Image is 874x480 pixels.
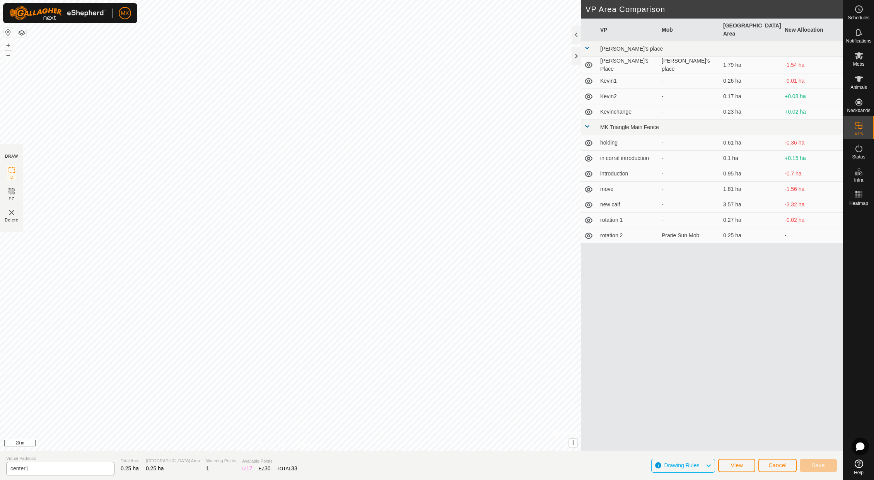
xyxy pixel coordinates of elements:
[597,104,659,120] td: Kevinchange
[3,51,13,60] button: –
[720,197,782,213] td: 3.57 ha
[242,465,252,473] div: IZ
[720,228,782,243] td: 0.25 ha
[731,462,743,468] span: View
[662,185,717,193] div: -
[597,135,659,151] td: holding
[3,41,13,50] button: +
[121,465,139,471] span: 0.25 ha
[121,9,129,17] span: MK
[662,170,717,178] div: -
[852,155,865,159] span: Status
[146,465,164,471] span: 0.25 ha
[846,39,871,43] span: Notifications
[720,73,782,89] td: 0.26 ha
[782,213,843,228] td: -0.02 ha
[720,151,782,166] td: 0.1 ha
[782,166,843,182] td: -0.7 ha
[242,458,297,465] span: Available Points
[782,182,843,197] td: -1.56 ha
[246,465,253,471] span: 17
[597,19,659,41] th: VP
[664,462,699,468] span: Drawing Rules
[720,135,782,151] td: 0.61 ha
[569,439,577,447] button: i
[782,57,843,73] td: -1.54 ha
[9,196,15,202] span: EZ
[572,439,574,446] span: i
[265,465,271,471] span: 30
[10,175,14,180] span: IZ
[291,465,297,471] span: 33
[597,197,659,213] td: new calf
[597,228,659,243] td: rotation 2
[586,5,843,14] h2: VP Area Comparison
[17,28,26,37] button: Map Layers
[662,77,717,85] div: -
[6,455,114,462] span: Virtual Paddock
[720,57,782,73] td: 1.79 ha
[662,231,717,240] div: Prarie Sun Mob
[853,62,864,66] span: Mobs
[720,166,782,182] td: 0.95 ha
[659,19,720,41] th: Mob
[800,459,837,472] button: Save
[597,57,659,73] td: [PERSON_NAME]'s Place
[5,153,18,159] div: DRAW
[854,131,863,136] span: VPs
[662,216,717,224] div: -
[854,178,863,182] span: Infra
[597,213,659,228] td: rotation 1
[662,154,717,162] div: -
[597,182,659,197] td: move
[720,104,782,120] td: 0.23 ha
[720,89,782,104] td: 0.17 ha
[3,28,13,37] button: Reset Map
[600,124,659,130] span: MK Triangle Main Fence
[782,104,843,120] td: +0.02 ha
[782,73,843,89] td: -0.01 ha
[850,85,867,90] span: Animals
[720,19,782,41] th: [GEOGRAPHIC_DATA] Area
[812,462,825,468] span: Save
[206,465,209,471] span: 1
[662,92,717,100] div: -
[720,182,782,197] td: 1.81 ha
[720,213,782,228] td: 0.27 ha
[9,6,106,20] img: Gallagher Logo
[782,89,843,104] td: +0.08 ha
[5,217,19,223] span: Delete
[146,458,200,464] span: [GEOGRAPHIC_DATA] Area
[597,151,659,166] td: in corral introduction
[782,228,843,243] td: -
[259,465,271,473] div: EZ
[662,139,717,147] div: -
[600,46,663,52] span: [PERSON_NAME]'s place
[7,208,16,217] img: VP
[848,15,869,20] span: Schedules
[298,441,321,448] a: Contact Us
[277,465,297,473] div: TOTAL
[597,89,659,104] td: Kevin2
[782,19,843,41] th: New Allocation
[854,470,864,475] span: Help
[597,73,659,89] td: Kevin1
[662,57,717,73] div: [PERSON_NAME]'s place
[662,108,717,116] div: -
[758,459,797,472] button: Cancel
[768,462,787,468] span: Cancel
[718,459,755,472] button: View
[782,135,843,151] td: -0.36 ha
[206,458,236,464] span: Watering Points
[847,108,870,113] span: Neckbands
[662,201,717,209] div: -
[843,456,874,478] a: Help
[597,166,659,182] td: introduction
[849,201,868,206] span: Heatmap
[121,458,140,464] span: Total Area
[260,441,289,448] a: Privacy Policy
[782,197,843,213] td: -3.32 ha
[782,151,843,166] td: +0.15 ha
